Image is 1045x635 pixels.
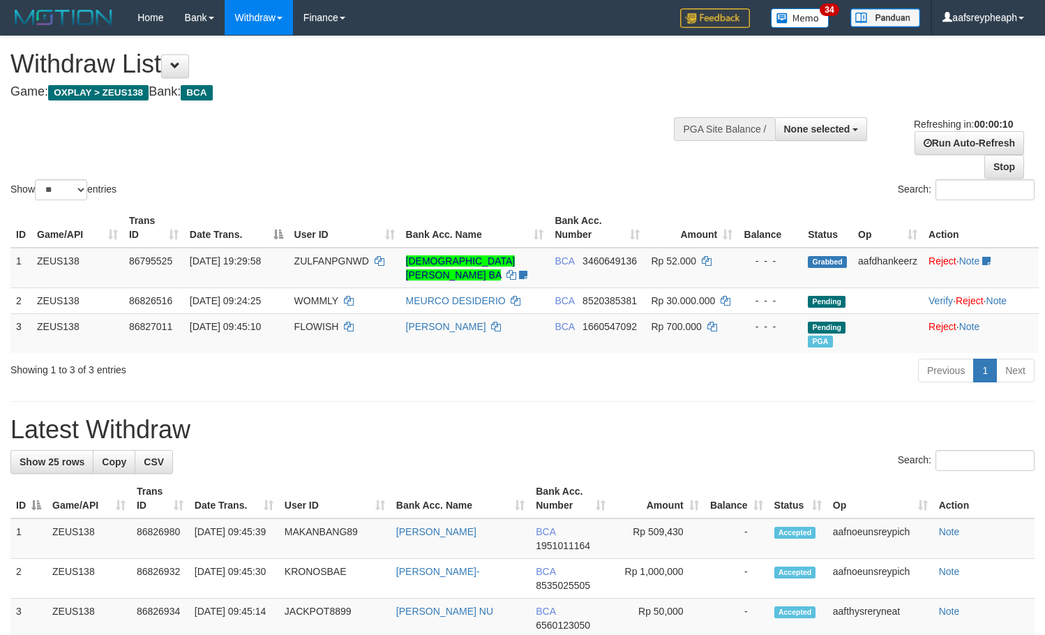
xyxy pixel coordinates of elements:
th: Bank Acc. Name: activate to sort column ascending [400,208,550,248]
img: Feedback.jpg [680,8,750,28]
th: Balance: activate to sort column ascending [705,479,769,518]
th: Op: activate to sort column ascending [852,208,923,248]
div: - - - [744,254,797,268]
td: Rp 509,430 [611,518,705,559]
a: Note [939,606,960,617]
button: None selected [775,117,868,141]
td: - [705,559,769,599]
td: ZEUS138 [31,248,123,288]
a: Stop [984,155,1024,179]
span: Copy 6560123050 to clipboard [536,620,590,631]
th: Op: activate to sort column ascending [827,479,933,518]
td: Rp 1,000,000 [611,559,705,599]
span: Pending [808,296,845,308]
th: Bank Acc. Number: activate to sort column ascending [530,479,611,518]
td: · [923,313,1039,353]
label: Show entries [10,179,116,200]
td: ZEUS138 [47,559,131,599]
span: BCA [555,295,574,306]
span: 86795525 [129,255,172,267]
span: [DATE] 09:24:25 [190,295,261,306]
td: 3 [10,313,31,353]
div: Showing 1 to 3 of 3 entries [10,357,425,377]
div: - - - [744,294,797,308]
a: Reject [929,255,956,267]
td: MAKANBANG89 [279,518,391,559]
a: Note [959,321,980,332]
h1: Withdraw List [10,50,683,78]
strong: 00:00:10 [974,119,1013,130]
a: [PERSON_NAME] [396,526,476,537]
td: aafnoeunsreypich [827,518,933,559]
th: Date Trans.: activate to sort column ascending [189,479,279,518]
th: Bank Acc. Number: activate to sort column ascending [549,208,645,248]
a: Copy [93,450,135,474]
span: Accepted [774,567,816,578]
span: Accepted [774,606,816,618]
td: · [923,248,1039,288]
a: CSV [135,450,173,474]
th: Amount: activate to sort column ascending [611,479,705,518]
span: Copy 1951011164 to clipboard [536,540,590,551]
a: Reject [929,321,956,332]
td: 1 [10,248,31,288]
th: Trans ID: activate to sort column ascending [123,208,184,248]
a: Show 25 rows [10,450,93,474]
th: Status [802,208,852,248]
span: Copy 8535025505 to clipboard [536,580,590,591]
th: Action [933,479,1035,518]
a: Verify [929,295,953,306]
span: BCA [555,321,574,332]
td: · · [923,287,1039,313]
h4: Game: Bank: [10,85,683,99]
span: 86827011 [129,321,172,332]
span: Rp 52.000 [651,255,696,267]
td: - [705,518,769,559]
th: Date Trans.: activate to sort column descending [184,208,289,248]
img: MOTION_logo.png [10,7,116,28]
span: Copy 1660547092 to clipboard [582,321,637,332]
label: Search: [898,179,1035,200]
a: Reject [956,295,984,306]
h1: Latest Withdraw [10,416,1035,444]
td: [DATE] 09:45:30 [189,559,279,599]
td: ZEUS138 [31,313,123,353]
a: Note [986,295,1007,306]
a: Note [939,526,960,537]
span: BCA [555,255,574,267]
th: Game/API: activate to sort column ascending [47,479,131,518]
span: OXPLAY > ZEUS138 [48,85,149,100]
span: FLOWISH [294,321,339,332]
span: Rp 700.000 [651,321,701,332]
select: Showentries [35,179,87,200]
span: BCA [536,526,555,537]
th: ID [10,208,31,248]
td: aafdhankeerz [852,248,923,288]
th: ID: activate to sort column descending [10,479,47,518]
span: BCA [536,606,555,617]
td: ZEUS138 [47,518,131,559]
span: WOMMLY [294,295,338,306]
div: - - - [744,320,797,334]
a: [PERSON_NAME] NU [396,606,493,617]
th: Amount: activate to sort column ascending [645,208,738,248]
span: Refreshing in: [914,119,1013,130]
span: CSV [144,456,164,468]
span: Copy 8520385381 to clipboard [582,295,637,306]
a: Next [996,359,1035,382]
span: ZULFANPGNWD [294,255,369,267]
span: Accepted [774,527,816,539]
a: [DEMOGRAPHIC_DATA][PERSON_NAME] BA [406,255,516,281]
td: KRONOSBAE [279,559,391,599]
a: Previous [918,359,974,382]
th: Trans ID: activate to sort column ascending [131,479,189,518]
img: panduan.png [850,8,920,27]
div: PGA Site Balance / [674,117,774,141]
th: User ID: activate to sort column ascending [279,479,391,518]
span: BCA [536,566,555,577]
span: Marked by aafnoeunsreypich [808,336,832,348]
a: Note [959,255,980,267]
a: MEURCO DESIDERIO [406,295,506,306]
td: 86826980 [131,518,189,559]
th: Action [923,208,1039,248]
